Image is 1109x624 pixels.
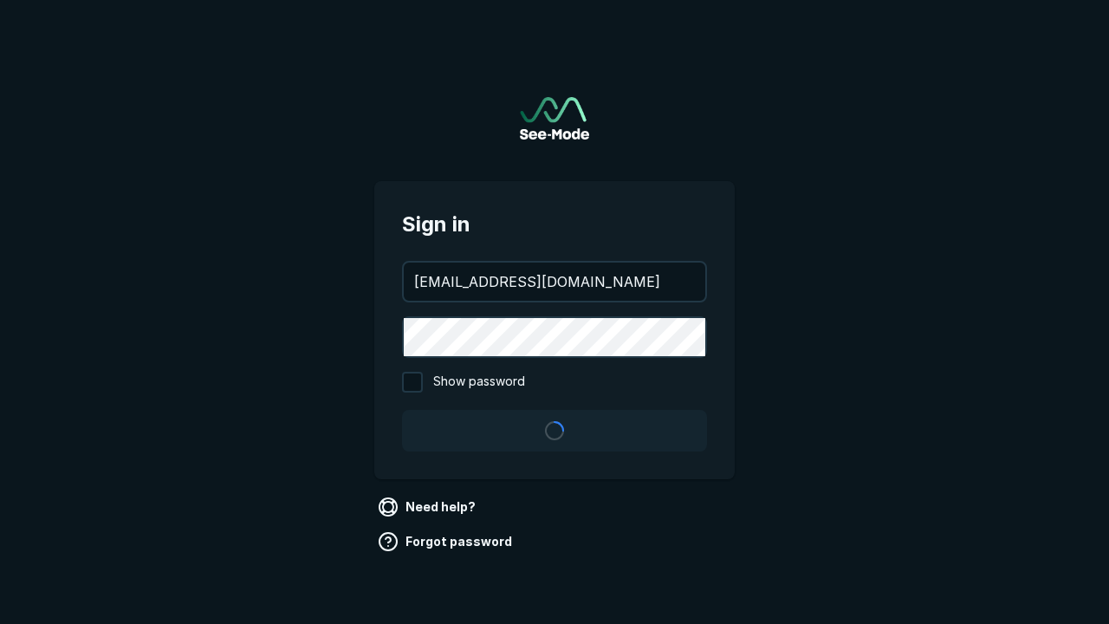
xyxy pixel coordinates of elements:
img: See-Mode Logo [520,97,589,140]
a: Need help? [374,493,483,521]
input: your@email.com [404,263,705,301]
a: Go to sign in [520,97,589,140]
span: Show password [433,372,525,393]
a: Forgot password [374,528,519,556]
span: Sign in [402,209,707,240]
